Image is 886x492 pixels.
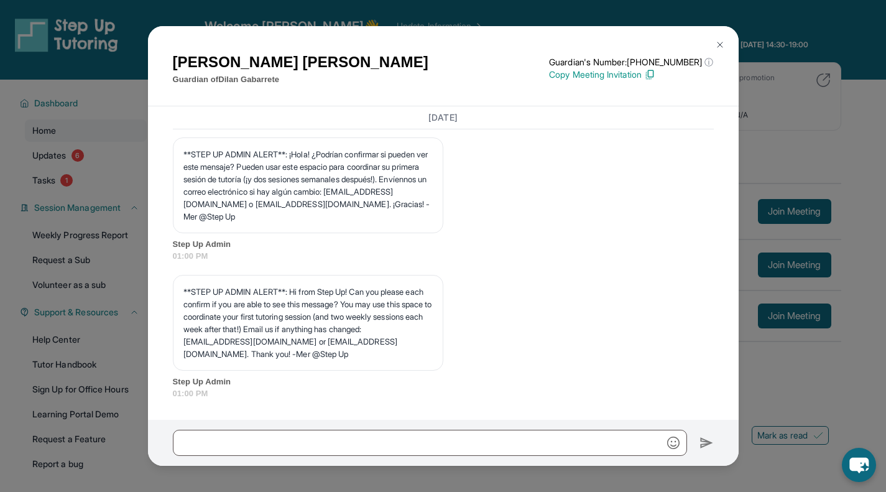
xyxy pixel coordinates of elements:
[549,68,713,81] p: Copy Meeting Invitation
[715,40,725,50] img: Close Icon
[183,148,433,223] p: **STEP UP ADMIN ALERT**: ¡Hola! ¿Podrían confirmar si pueden ver este mensaje? Pueden usar este e...
[173,238,714,251] span: Step Up Admin
[704,56,713,68] span: ⓘ
[173,376,714,388] span: Step Up Admin
[173,388,714,400] span: 01:00 PM
[667,437,680,449] img: Emoji
[173,111,714,124] h3: [DATE]
[183,285,433,360] p: **STEP UP ADMIN ALERT**: Hi from Step Up! Can you please each confirm if you are able to see this...
[173,51,428,73] h1: [PERSON_NAME] [PERSON_NAME]
[644,69,655,80] img: Copy Icon
[173,73,428,86] p: Guardian of Dilan Gabarrete
[699,435,714,450] img: Send icon
[842,448,876,482] button: chat-button
[549,56,713,68] p: Guardian's Number: [PHONE_NUMBER]
[173,250,714,262] span: 01:00 PM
